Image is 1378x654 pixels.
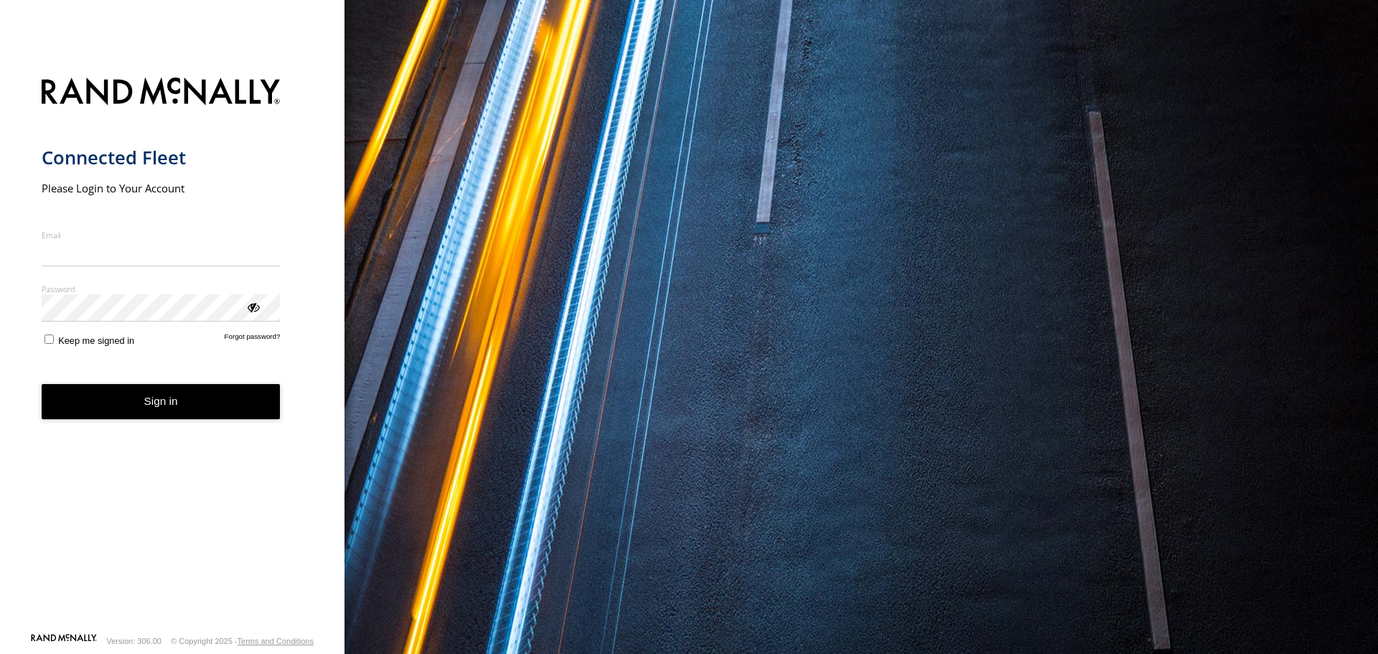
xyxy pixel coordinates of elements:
span: Keep me signed in [58,335,134,346]
div: © Copyright 2025 - [171,637,314,645]
div: ViewPassword [245,299,260,314]
a: Terms and Conditions [238,637,314,645]
h2: Please Login to Your Account [42,181,281,195]
form: main [42,69,304,632]
img: Rand McNally [42,75,281,111]
div: Version: 306.00 [107,637,161,645]
h1: Connected Fleet [42,146,281,169]
a: Visit our Website [31,634,97,648]
button: Sign in [42,384,281,419]
input: Keep me signed in [44,335,54,344]
label: Password [42,284,281,294]
a: Forgot password? [225,332,281,346]
label: Email [42,230,281,240]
